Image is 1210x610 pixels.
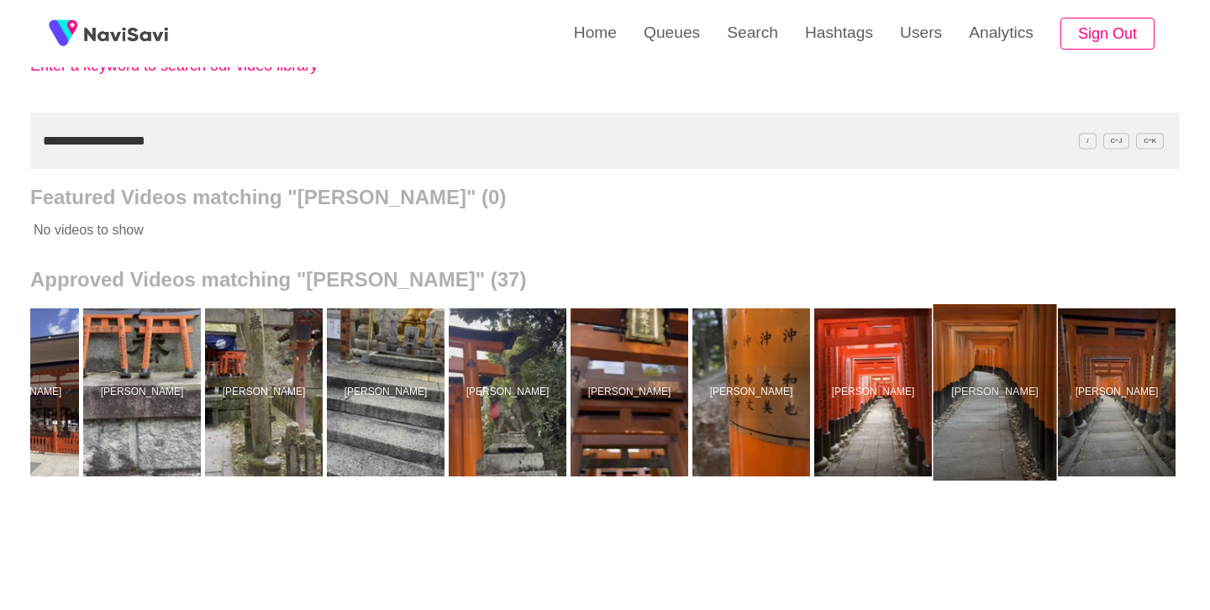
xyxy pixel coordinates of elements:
[30,186,1180,209] h2: Featured Videos matching "[PERSON_NAME]" (0)
[692,308,814,476] a: [PERSON_NAME]Fushimi Inari Taisha
[327,308,449,476] a: [PERSON_NAME]Fushimi Inari Taisha
[205,308,327,476] a: [PERSON_NAME]Fushimi Inari Taisha
[30,209,1065,251] p: No videos to show
[84,25,168,42] img: fireSpot
[1103,133,1130,149] span: C^J
[42,13,84,55] img: fireSpot
[1060,18,1155,50] button: Sign Out
[30,268,1180,292] h2: Approved Videos matching "[PERSON_NAME]" (37)
[814,308,936,476] a: [PERSON_NAME]Fushimi Inari Taisha
[1136,133,1164,149] span: C^K
[936,308,1058,476] a: [PERSON_NAME]Fushimi Inari Taisha
[83,308,205,476] a: [PERSON_NAME]Fushimi Inari Taisha
[1058,308,1180,476] a: [PERSON_NAME]Fushimi Inari Taisha
[1079,133,1096,149] span: /
[571,308,692,476] a: [PERSON_NAME]Fushimi Inari Taisha
[449,308,571,476] a: [PERSON_NAME]Fushimi Inari Taisha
